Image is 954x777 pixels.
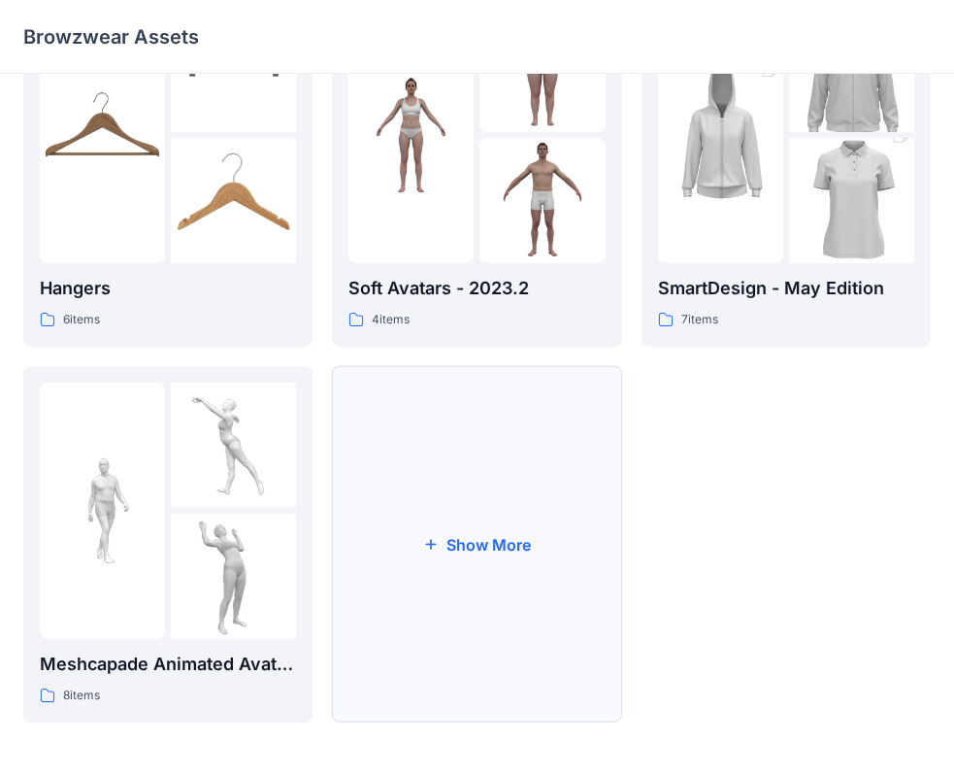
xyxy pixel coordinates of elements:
[171,383,296,508] img: folder 2
[658,275,914,302] p: SmartDesign - May Edition
[658,41,783,229] img: folder 1
[372,310,410,330] p: 4 items
[63,310,100,330] p: 6 items
[40,651,296,678] p: Meshcapade Animated Avatars
[40,275,296,302] p: Hangers
[348,275,605,302] p: Soft Avatars - 2023.2
[332,366,621,723] button: Show More
[63,686,100,706] p: 8 items
[171,514,296,639] img: folder 3
[348,72,474,197] img: folder 1
[23,366,313,723] a: folder 1folder 2folder 3Meshcapade Animated Avatars8items
[789,107,914,295] img: folder 3
[40,448,165,573] img: folder 1
[40,72,165,197] img: folder 1
[681,310,718,330] p: 7 items
[23,23,199,51] p: Browzwear Assets
[479,138,605,263] img: folder 3
[171,138,296,263] img: folder 3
